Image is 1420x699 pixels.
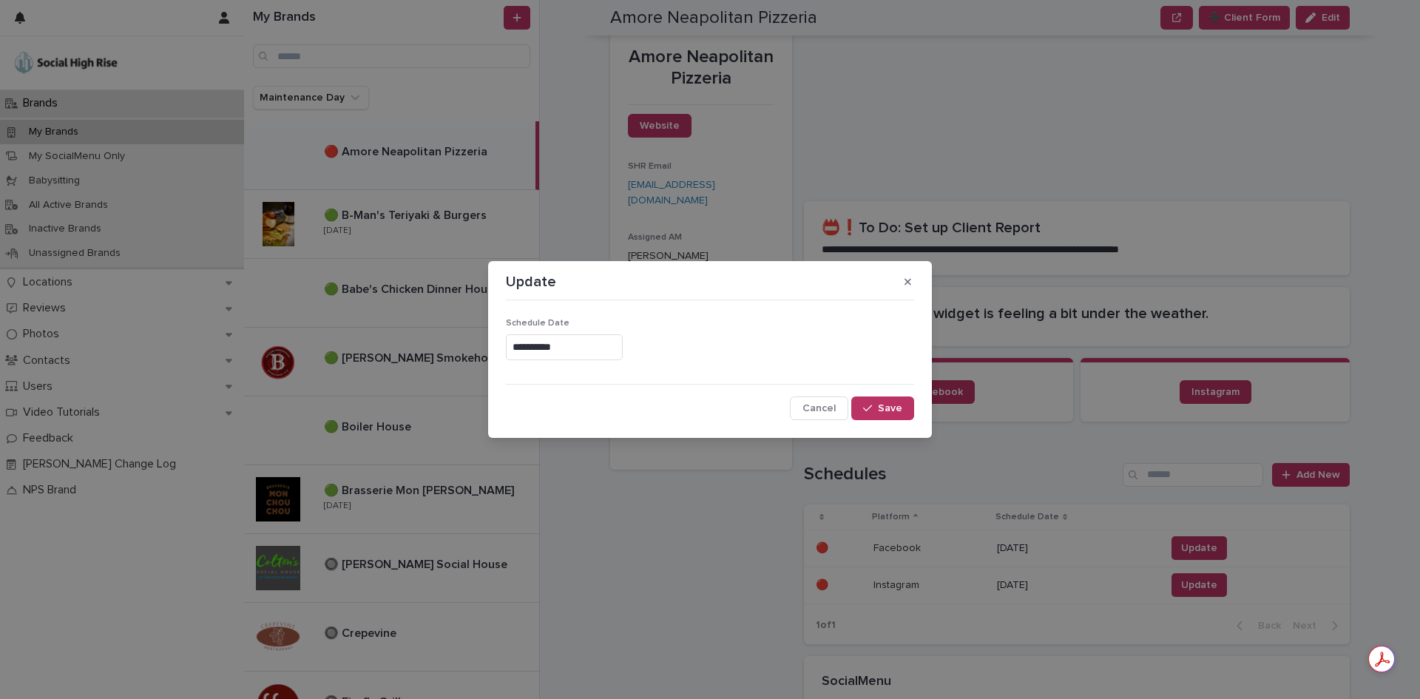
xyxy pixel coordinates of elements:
span: Save [878,403,902,413]
span: Cancel [802,403,836,413]
button: Save [851,396,914,420]
p: Update [506,273,556,291]
button: Cancel [790,396,848,420]
span: Schedule Date [506,319,569,328]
